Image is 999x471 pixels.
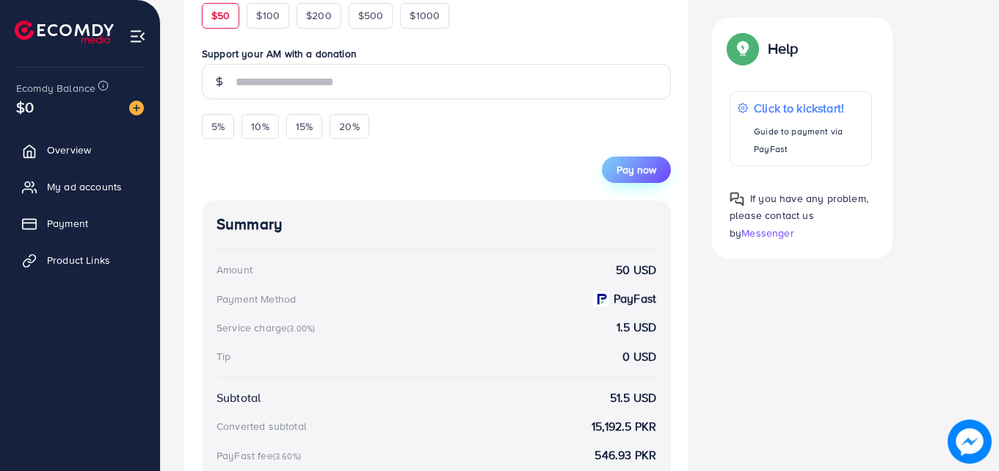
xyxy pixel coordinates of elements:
div: Amount [217,262,253,277]
a: My ad accounts [11,172,149,201]
label: Support your AM with a donation [202,46,671,61]
span: 5% [211,119,225,134]
span: $500 [358,8,384,23]
strong: 0 USD [622,348,656,365]
h4: Summary [217,215,656,234]
span: Product Links [47,253,110,267]
span: If you have any problem, please contact us by [730,191,868,240]
img: image [949,421,990,462]
strong: PayFast [614,290,656,307]
a: Product Links [11,245,149,275]
span: My ad accounts [47,179,122,194]
div: Tip [217,349,230,364]
p: Click to kickstart! [754,99,863,117]
img: image [129,101,144,115]
strong: 1.5 USD [617,319,656,336]
div: PayFast fee [217,448,305,463]
img: logo [15,21,114,43]
span: Ecomdy Balance [16,81,95,96]
img: payment [593,291,609,307]
span: Messenger [741,225,793,240]
span: $1000 [410,8,440,23]
span: 15% [296,119,313,134]
a: Payment [11,209,149,238]
strong: 15,192.5 PKR [592,418,656,435]
span: $50 [211,8,230,23]
div: Service charge [217,320,319,335]
strong: 50 USD [616,262,656,278]
img: menu [129,28,146,45]
div: Payment Method [217,292,296,306]
div: Converted subtotal [217,419,307,434]
p: Help [768,40,799,57]
span: Overview [47,143,91,157]
a: Overview [11,135,149,165]
img: Popup guide [730,35,756,62]
small: (3.60%) [273,450,301,462]
div: Subtotal [217,389,261,406]
span: $0 [16,96,34,118]
p: Guide to payment via PayFast [754,123,863,158]
strong: 546.93 PKR [595,447,656,464]
span: Payment [47,216,88,231]
img: Popup guide [730,192,744,206]
strong: 51.5 USD [610,389,656,406]
span: 10% [251,119,269,134]
span: $100 [256,8,280,23]
span: Pay now [617,162,656,177]
span: $200 [306,8,332,23]
small: (3.00%) [287,323,315,334]
span: 20% [339,119,359,134]
button: Pay now [602,157,671,183]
